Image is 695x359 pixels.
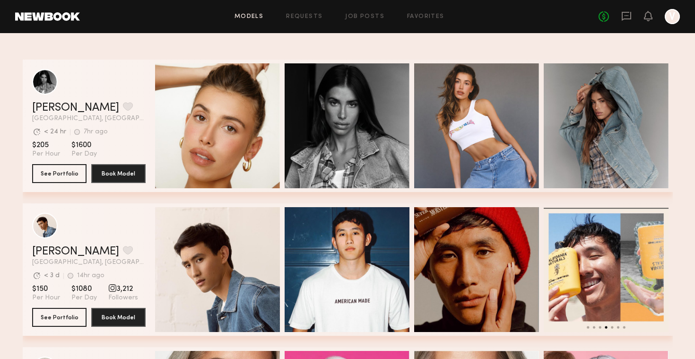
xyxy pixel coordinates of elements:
div: < 24 hr [44,129,66,135]
span: Per Hour [32,294,60,302]
a: Favorites [407,14,444,20]
button: See Portfolio [32,164,87,183]
span: Per Hour [32,150,60,158]
span: [GEOGRAPHIC_DATA], [GEOGRAPHIC_DATA] [32,115,146,122]
button: Book Model [91,164,146,183]
span: Followers [108,294,138,302]
a: Job Posts [345,14,384,20]
button: Book Model [91,308,146,327]
div: < 3 d [44,272,60,279]
span: Per Day [71,294,97,302]
span: $1080 [71,284,97,294]
a: V [665,9,680,24]
button: See Portfolio [32,308,87,327]
a: Models [235,14,263,20]
a: Requests [286,14,322,20]
div: 7hr ago [84,129,108,135]
span: $205 [32,140,60,150]
span: 3,212 [108,284,138,294]
span: $1600 [71,140,97,150]
span: [GEOGRAPHIC_DATA], [GEOGRAPHIC_DATA] [32,259,146,266]
a: [PERSON_NAME] [32,102,119,114]
a: [PERSON_NAME] [32,246,119,257]
div: 14hr ago [77,272,104,279]
span: $150 [32,284,60,294]
span: Per Day [71,150,97,158]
